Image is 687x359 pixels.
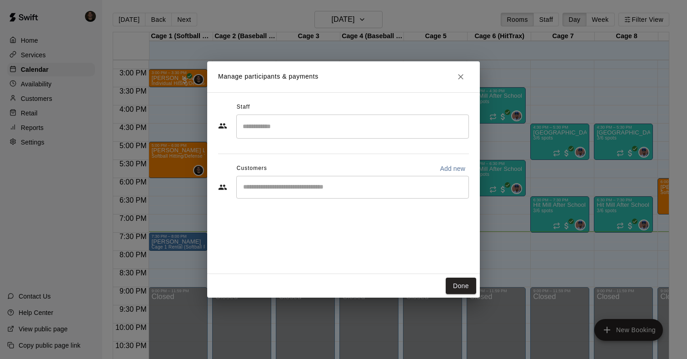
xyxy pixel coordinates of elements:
[218,72,319,81] p: Manage participants & payments
[236,115,469,139] div: Search staff
[446,278,476,294] button: Done
[218,121,227,130] svg: Staff
[436,161,469,176] button: Add new
[440,164,465,173] p: Add new
[218,183,227,192] svg: Customers
[237,161,267,176] span: Customers
[236,176,469,199] div: Start typing to search customers...
[453,69,469,85] button: Close
[237,100,250,115] span: Staff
